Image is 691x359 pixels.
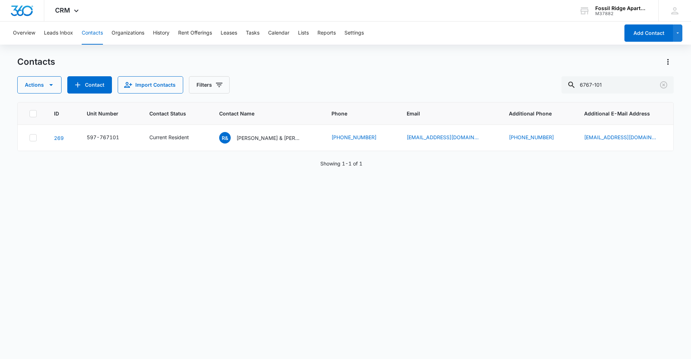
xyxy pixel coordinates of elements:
[219,132,314,144] div: Contact Name - Rebecca & Nicholas Durst - Select to Edit Field
[331,133,389,142] div: Phone - (720) 301-4157 - Select to Edit Field
[246,22,259,45] button: Tasks
[344,22,364,45] button: Settings
[219,132,231,144] span: R&
[584,110,669,117] span: Additional E-Mail Address
[13,22,35,45] button: Overview
[67,76,112,94] button: Add Contact
[509,110,567,117] span: Additional Phone
[149,133,189,141] div: Current Resident
[118,76,183,94] button: Import Contacts
[624,24,673,42] button: Add Contact
[54,110,59,117] span: ID
[595,5,648,11] div: account name
[407,110,481,117] span: Email
[509,133,554,141] a: [PHONE_NUMBER]
[149,110,191,117] span: Contact Status
[219,110,304,117] span: Contact Name
[17,56,55,67] h1: Contacts
[561,76,674,94] input: Search Contacts
[317,22,336,45] button: Reports
[268,22,289,45] button: Calendar
[236,134,301,142] p: [PERSON_NAME] & [PERSON_NAME]
[331,133,376,141] a: [PHONE_NUMBER]
[54,135,64,141] a: Navigate to contact details page for Rebecca & Nicholas Durst
[178,22,212,45] button: Rent Offerings
[407,133,479,141] a: [EMAIL_ADDRESS][DOMAIN_NAME]
[149,133,202,142] div: Contact Status - Current Resident - Select to Edit Field
[584,133,669,142] div: Additional E-Mail Address - njdurst@gmail.com - Select to Edit Field
[595,11,648,16] div: account id
[55,6,70,14] span: CRM
[509,133,567,142] div: Additional Phone - (719) 502-7034 - Select to Edit Field
[112,22,144,45] button: Organizations
[658,79,669,91] button: Clear
[87,133,132,142] div: Unit Number - 597-767101 - Select to Edit Field
[331,110,379,117] span: Phone
[320,160,362,167] p: Showing 1-1 of 1
[298,22,309,45] button: Lists
[44,22,73,45] button: Leads Inbox
[17,76,62,94] button: Actions
[662,56,674,68] button: Actions
[153,22,170,45] button: History
[189,76,230,94] button: Filters
[87,110,132,117] span: Unit Number
[82,22,103,45] button: Contacts
[407,133,492,142] div: Email - rlmerola@gmail.com - Select to Edit Field
[87,133,119,141] div: 597-767101
[584,133,656,141] a: [EMAIL_ADDRESS][DOMAIN_NAME]
[221,22,237,45] button: Leases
